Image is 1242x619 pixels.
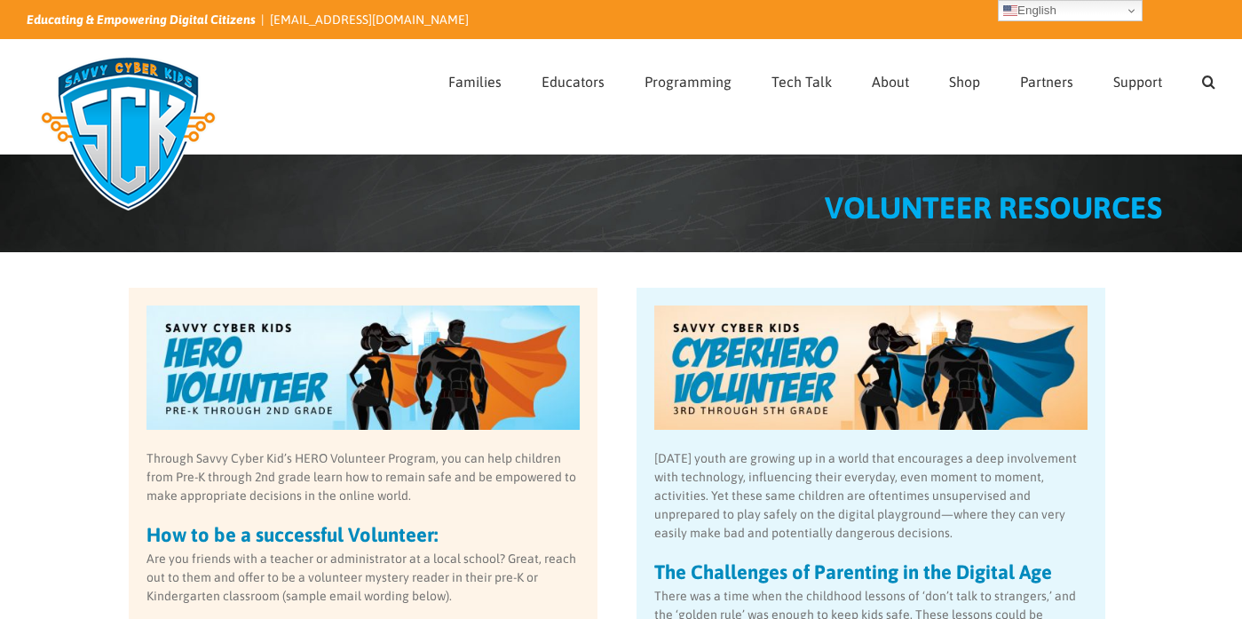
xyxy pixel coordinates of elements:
[542,40,605,118] a: Educators
[645,75,732,89] span: Programming
[146,552,576,603] span: Are you friends with a teacher or administrator at a local school? Great, reach out to them and o...
[654,306,1088,431] img: SCK-GivePluse-Header-CyberHERO
[949,40,980,118] a: Shop
[448,40,502,118] a: Families
[872,75,909,89] span: About
[27,44,230,222] img: Savvy Cyber Kids Logo
[146,306,580,431] img: SCK-GivePluse-Header-HERO
[1113,75,1162,89] span: Support
[872,40,909,118] a: About
[1113,40,1162,118] a: Support
[825,190,1162,225] span: VOLUNTEER RESOURCES
[542,75,605,89] span: Educators
[654,560,1052,583] strong: The Challenges of Parenting in the Digital Age
[27,12,256,27] i: Educating & Empowering Digital Citizens
[771,75,832,89] span: Tech Talk
[771,40,832,118] a: Tech Talk
[654,449,1088,543] p: [DATE] youth are growing up in a world that encourages a deep involvement with technology, influe...
[949,75,980,89] span: Shop
[448,75,502,89] span: Families
[1020,75,1073,89] span: Partners
[645,40,732,118] a: Programming
[146,449,580,505] p: Through Savvy Cyber Kid’s HERO Volunteer Program, you can help children from Pre-K through 2nd gr...
[1020,40,1073,118] a: Partners
[270,12,469,27] a: [EMAIL_ADDRESS][DOMAIN_NAME]
[1003,4,1017,18] img: en
[146,523,438,546] strong: How to be a successful Volunteer:
[448,40,1215,118] nav: Main Menu
[1202,40,1215,118] a: Search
